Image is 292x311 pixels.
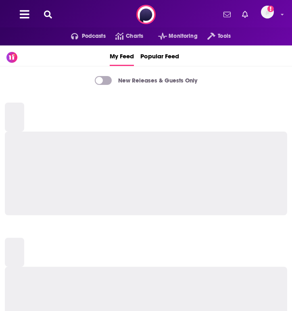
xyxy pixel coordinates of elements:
[110,47,134,65] span: My Feed
[126,31,143,42] span: Charts
[140,45,179,66] a: Popular Feed
[140,47,179,65] span: Popular Feed
[148,30,198,43] button: open menu
[261,6,274,19] img: User Profile
[82,31,106,42] span: Podcasts
[218,31,231,42] span: Tools
[95,76,197,85] a: New Releases & Guests Only
[110,45,134,66] a: My Feed
[198,30,231,43] button: open menu
[220,8,234,21] a: Show notifications dropdown
[261,6,274,19] span: Logged in as RobinBectel
[267,6,274,12] svg: Add a profile image
[239,8,251,21] a: Show notifications dropdown
[61,30,106,43] button: open menu
[261,6,279,23] a: Logged in as RobinBectel
[136,5,156,24] img: Podchaser - Follow, Share and Rate Podcasts
[169,31,197,42] span: Monitoring
[106,30,143,43] a: Charts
